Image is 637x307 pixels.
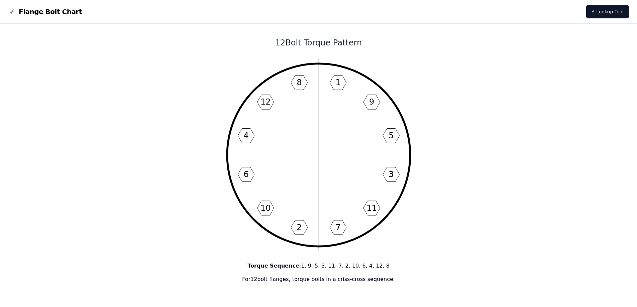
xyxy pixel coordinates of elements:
[335,78,340,87] text: 1
[586,5,629,18] a: ⚡ Lookup Tool
[139,37,498,48] h1: 12 Bolt Torque Pattern
[8,8,16,16] img: Flange Bolt Chart Logo
[260,97,271,107] text: 12
[260,203,271,213] text: 10
[8,7,82,16] a: Flange Bolt Chart LogoFlange Bolt Chart
[335,223,340,232] text: 7
[389,131,394,140] text: 5
[369,97,374,107] text: 9
[243,170,248,179] text: 6
[243,131,248,140] text: 4
[139,275,498,283] p: For 12 bolt flanges, torque bolts in a criss-cross sequence.
[389,170,394,179] text: 3
[297,223,302,232] text: 2
[247,263,299,269] b: Torque Sequence
[19,7,82,16] span: Flange Bolt Chart
[139,262,498,270] p: : 1, 9, 5, 3, 11, 7, 2, 10, 6, 4, 12, 8
[297,78,302,87] text: 8
[366,203,377,213] text: 11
